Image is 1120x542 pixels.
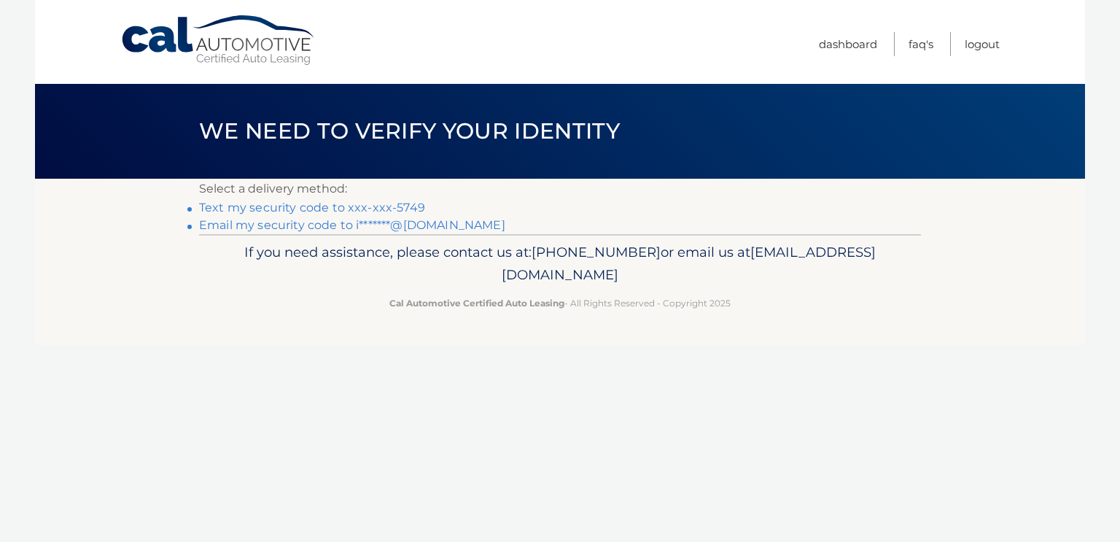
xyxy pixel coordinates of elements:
[199,201,425,214] a: Text my security code to xxx-xxx-5749
[819,32,877,56] a: Dashboard
[199,179,921,199] p: Select a delivery method:
[209,295,911,311] p: - All Rights Reserved - Copyright 2025
[389,298,564,309] strong: Cal Automotive Certified Auto Leasing
[120,15,317,66] a: Cal Automotive
[532,244,661,260] span: [PHONE_NUMBER]
[965,32,1000,56] a: Logout
[909,32,933,56] a: FAQ's
[199,117,620,144] span: We need to verify your identity
[209,241,911,287] p: If you need assistance, please contact us at: or email us at
[199,218,505,232] a: Email my security code to i*******@[DOMAIN_NAME]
